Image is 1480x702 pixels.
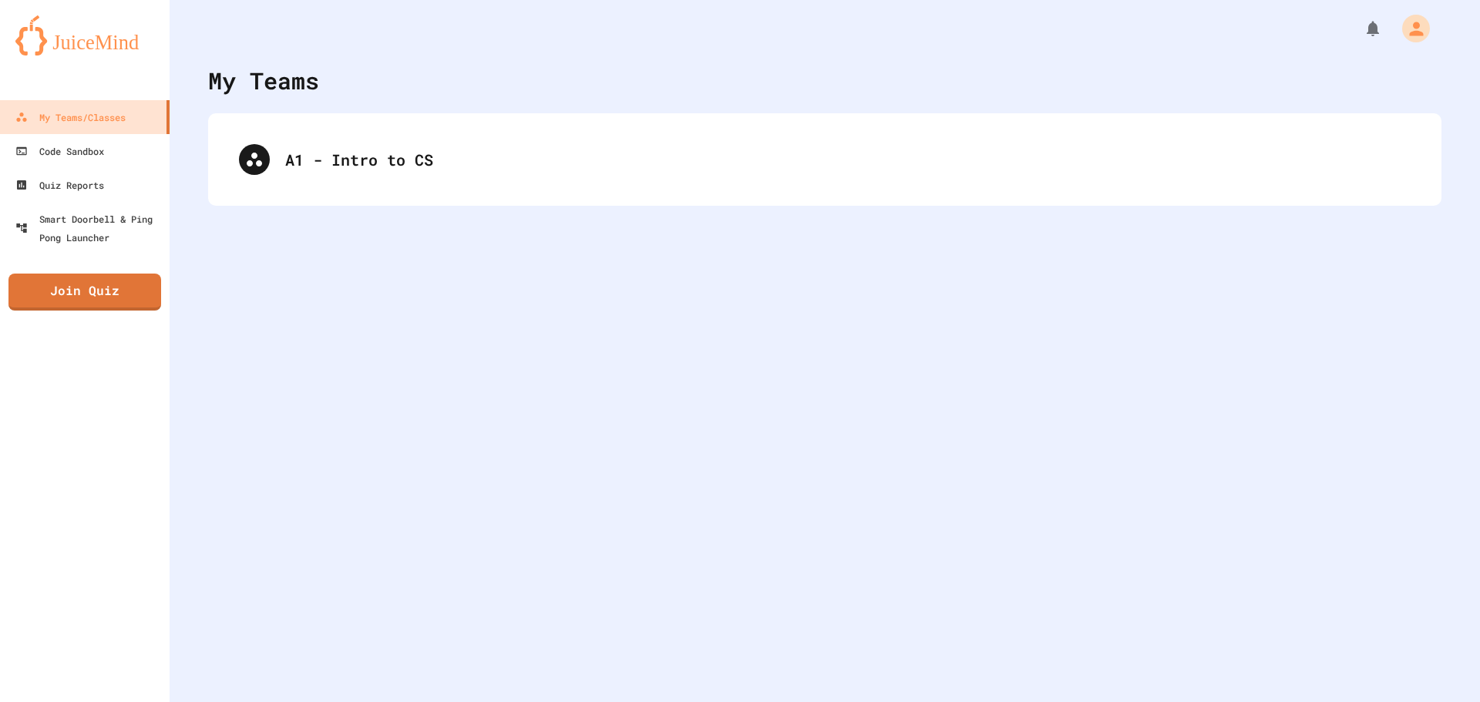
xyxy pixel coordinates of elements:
[15,15,154,55] img: logo-orange.svg
[15,176,104,194] div: Quiz Reports
[8,274,161,311] a: Join Quiz
[285,148,1411,171] div: A1 - Intro to CS
[224,129,1426,190] div: A1 - Intro to CS
[15,142,104,160] div: Code Sandbox
[1386,11,1434,46] div: My Account
[208,63,319,98] div: My Teams
[15,108,126,126] div: My Teams/Classes
[1415,640,1465,687] iframe: chat widget
[15,210,163,247] div: Smart Doorbell & Ping Pong Launcher
[1352,573,1465,639] iframe: chat widget
[1335,15,1386,42] div: My Notifications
